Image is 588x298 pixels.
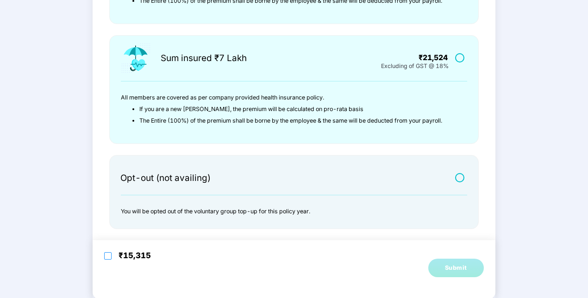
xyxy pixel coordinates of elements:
div: Submit [445,263,467,273]
div: ₹15,315 [119,251,151,260]
div: Excluding of GST @ 18% [381,61,449,68]
li: The Entire (100%) of the premium shall be borne by the employee & the same will be deducted from ... [139,115,456,127]
div: Sum insured ₹7 Lakh [161,54,247,64]
img: icon [120,43,151,74]
li: If you are a new [PERSON_NAME], the premium will be calculated on pro-rata basis [139,104,456,115]
div: ₹21,524 [371,54,448,63]
div: Opt-out (not availing) [120,174,211,184]
button: Submit [428,259,484,277]
p: You will be opted out of the voluntary group top-up for this policy year. [121,206,456,217]
p: All members are covered as per company provided health insurance policy. [121,92,456,104]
